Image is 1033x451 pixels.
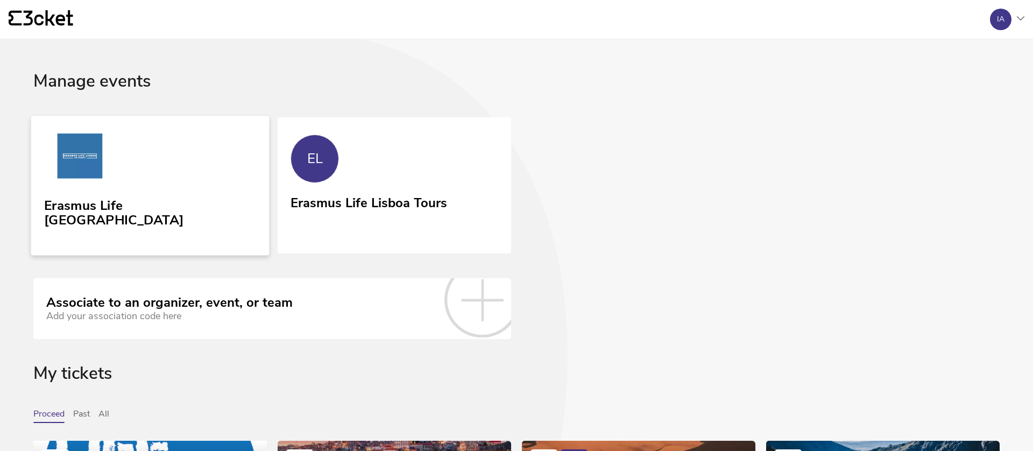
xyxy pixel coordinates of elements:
div: EL [307,151,323,167]
div: IA [997,15,1004,24]
div: Erasmus Life [GEOGRAPHIC_DATA] [44,194,256,228]
div: Erasmus Life Lisboa Tours [291,192,447,211]
div: Manage events [33,72,1000,117]
a: Associate to an organizer, event, or team Add your association code here [33,278,511,339]
a: Erasmus Life Lisboa Erasmus Life [GEOGRAPHIC_DATA] [31,116,270,255]
button: Proceed [33,409,65,423]
g: {' '} [9,11,22,26]
div: Add your association code here [46,311,293,322]
a: {' '} [9,10,73,29]
img: Erasmus Life Lisboa [44,133,116,183]
button: Past [73,409,90,423]
a: EL Erasmus Life Lisboa Tours [278,117,511,252]
div: My tickets [33,364,1000,410]
div: Associate to an organizer, event, or team [46,295,293,311]
button: All [98,409,109,423]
